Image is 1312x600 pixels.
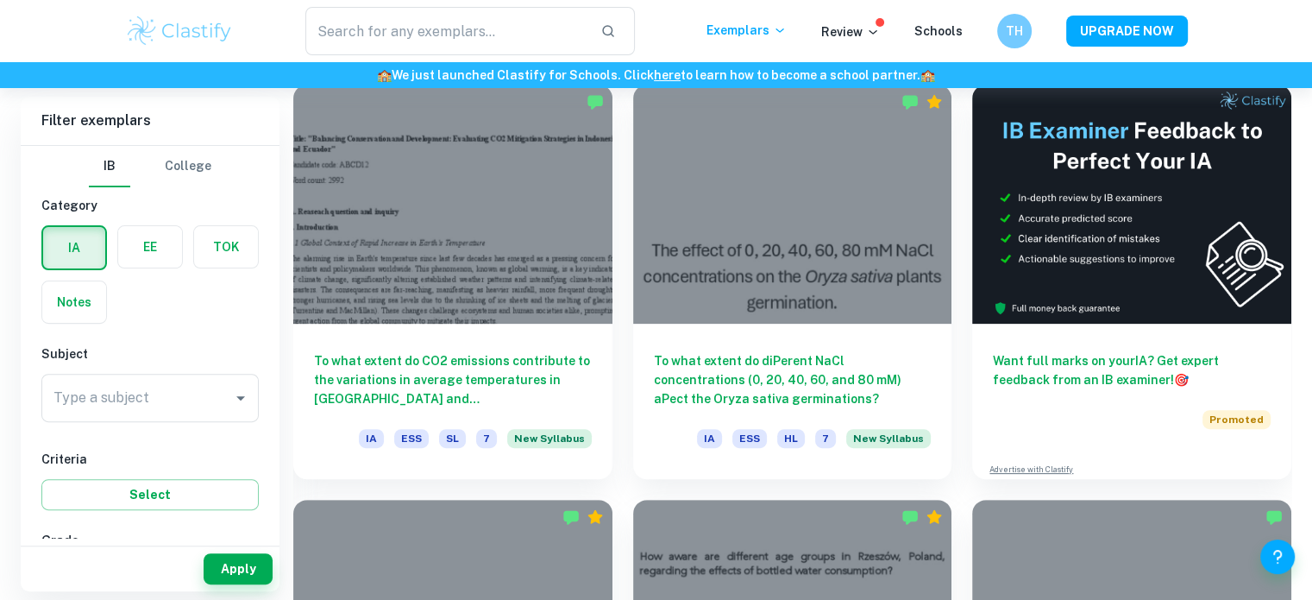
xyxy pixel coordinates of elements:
[914,24,963,38] a: Schools
[846,429,931,458] div: Starting from the May 2026 session, the ESS IA requirements have changed. We created this exempla...
[562,508,580,526] img: Marked
[846,429,931,448] span: New Syllabus
[654,351,932,408] h6: To what extent do diPerent NaCl concentrations (0, 20, 40, 60, and 80 mM) aPect the Oryza sativa ...
[41,196,259,215] h6: Category
[476,429,497,448] span: 7
[194,226,258,268] button: TOK
[41,450,259,469] h6: Criteria
[41,531,259,550] h6: Grade
[89,146,211,187] div: Filter type choice
[1004,22,1024,41] h6: TH
[697,429,722,448] span: IA
[394,429,429,448] span: ESS
[821,22,880,41] p: Review
[1265,508,1283,526] img: Marked
[377,68,392,82] span: 🏫
[1066,16,1188,47] button: UPGRADE NOW
[314,351,592,408] h6: To what extent do CO2 emissions contribute to the variations in average temperatures in [GEOGRAPH...
[89,146,130,187] button: IB
[21,97,279,145] h6: Filter exemplars
[165,146,211,187] button: College
[654,68,681,82] a: here
[439,429,466,448] span: SL
[42,281,106,323] button: Notes
[901,508,919,526] img: Marked
[1260,540,1295,574] button: Help and Feedback
[926,93,943,111] div: Premium
[43,227,105,268] button: IA
[293,85,612,479] a: To what extent do CO2 emissions contribute to the variations in average temperatures in [GEOGRAPH...
[1174,373,1189,387] span: 🎯
[993,351,1271,389] h6: Want full marks on your IA ? Get expert feedback from an IB examiner!
[815,429,836,448] span: 7
[633,85,952,479] a: To what extent do diPerent NaCl concentrations (0, 20, 40, 60, and 80 mM) aPect the Oryza sativa ...
[507,429,592,458] div: Starting from the May 2026 session, the ESS IA requirements have changed. We created this exempla...
[41,344,259,363] h6: Subject
[507,429,592,448] span: New Syllabus
[3,66,1309,85] h6: We just launched Clastify for Schools. Click to learn how to become a school partner.
[118,226,182,268] button: EE
[972,85,1291,324] img: Thumbnail
[732,429,767,448] span: ESS
[997,14,1032,48] button: TH
[229,386,253,410] button: Open
[901,93,919,111] img: Marked
[587,508,604,526] div: Premium
[359,429,384,448] span: IA
[989,464,1073,476] a: Advertise with Clastify
[777,429,805,448] span: HL
[41,479,259,510] button: Select
[204,553,273,584] button: Apply
[1202,410,1271,429] span: Promoted
[920,68,935,82] span: 🏫
[972,85,1291,479] a: Want full marks on yourIA? Get expert feedback from an IB examiner!PromotedAdvertise with Clastify
[706,21,787,40] p: Exemplars
[125,14,235,48] img: Clastify logo
[926,508,943,526] div: Premium
[305,7,587,55] input: Search for any exemplars...
[587,93,604,111] img: Marked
